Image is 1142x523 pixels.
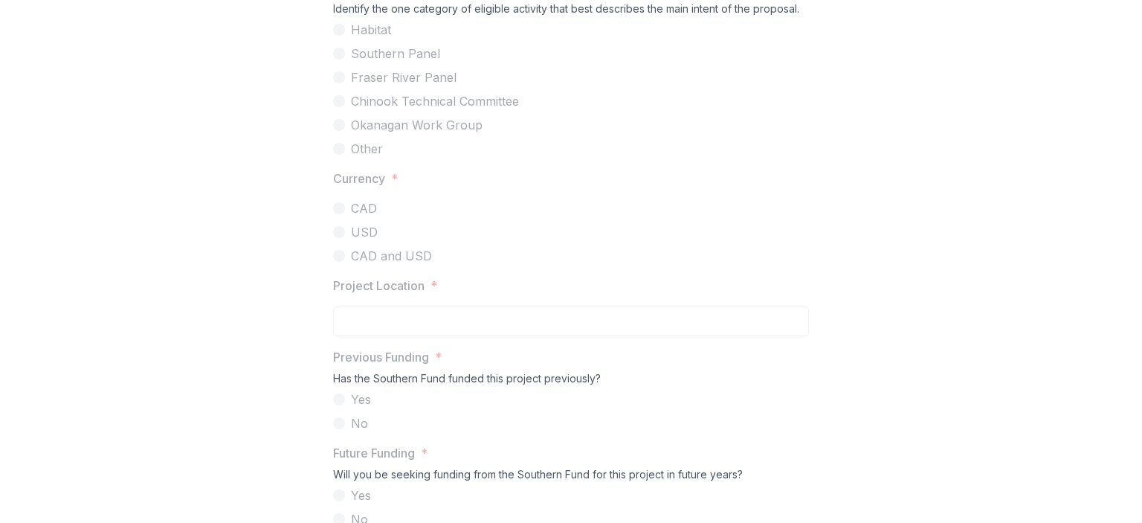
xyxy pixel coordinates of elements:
p: Project Location [333,277,425,295]
span: USD [351,223,378,241]
p: Future Funding [333,444,415,462]
span: Habitat [351,21,391,39]
div: Identify the one category of eligible activity that best describes the main intent of the proposal. [333,2,809,21]
span: Okanagan Work Group [351,116,483,134]
div: Has the Southern Fund funded this project previously? [333,372,809,391]
span: Fraser River Panel [351,68,457,86]
span: Other [351,140,383,158]
span: Chinook Technical Committee [351,92,519,110]
span: Southern Panel [351,45,440,62]
p: Currency [333,170,385,187]
div: Will you be seeking funding from the Southern Fund for this project in future years? [333,468,809,487]
span: CAD [351,199,377,217]
span: Yes [351,391,371,408]
span: CAD and USD [351,247,432,265]
span: Yes [351,487,371,504]
p: Previous Funding [333,348,429,366]
span: No [351,414,368,432]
